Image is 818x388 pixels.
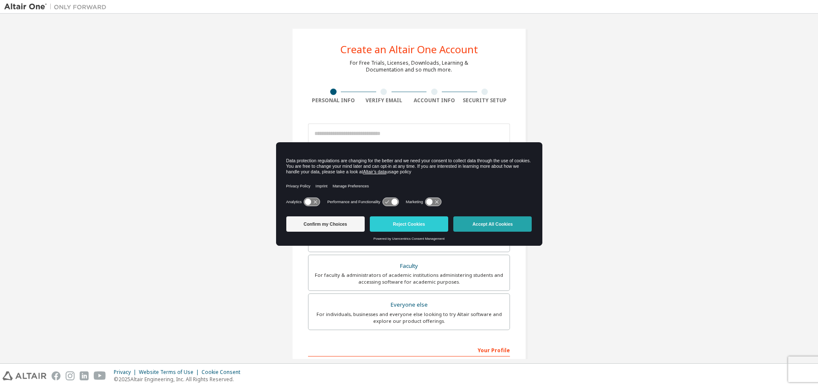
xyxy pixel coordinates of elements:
img: instagram.svg [66,371,75,380]
div: Everyone else [314,299,504,311]
div: For faculty & administrators of academic institutions administering students and accessing softwa... [314,272,504,285]
img: facebook.svg [52,371,60,380]
div: Website Terms of Use [139,369,202,376]
div: Account Info [409,97,460,104]
div: Cookie Consent [202,369,245,376]
div: Faculty [314,260,504,272]
div: For individuals, businesses and everyone else looking to try Altair software and explore our prod... [314,311,504,325]
div: Security Setup [460,97,510,104]
img: linkedin.svg [80,371,89,380]
p: © 2025 Altair Engineering, Inc. All Rights Reserved. [114,376,245,383]
div: Create an Altair One Account [340,44,478,55]
div: Verify Email [359,97,409,104]
img: Altair One [4,3,111,11]
div: Personal Info [308,97,359,104]
div: Your Profile [308,343,510,356]
div: For Free Trials, Licenses, Downloads, Learning & Documentation and so much more. [350,60,468,73]
div: Privacy [114,369,139,376]
img: altair_logo.svg [3,371,46,380]
img: youtube.svg [94,371,106,380]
